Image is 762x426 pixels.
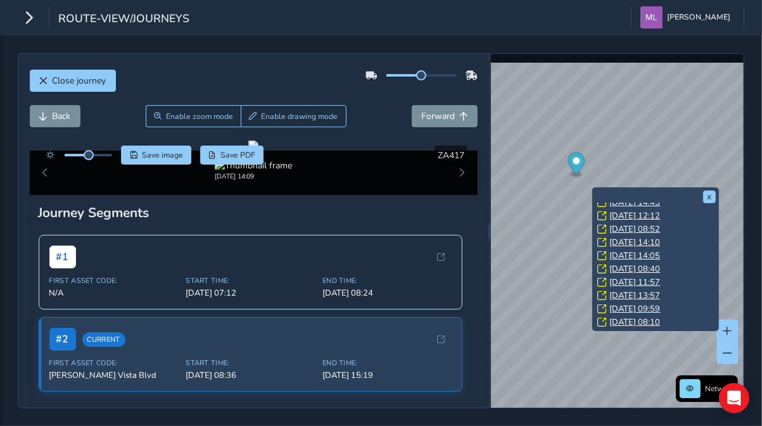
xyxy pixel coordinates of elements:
[609,237,660,248] a: [DATE] 14:10
[166,111,233,122] span: Enable zoom mode
[609,263,660,275] a: [DATE] 08:40
[322,276,452,285] span: End Time:
[438,149,464,161] span: ZA417
[609,210,660,222] a: [DATE] 12:12
[82,332,125,347] span: Current
[220,150,255,160] span: Save PDF
[609,223,660,235] a: [DATE] 08:52
[609,277,660,288] a: [DATE] 11:57
[30,70,116,92] button: Close journey
[609,303,660,315] a: [DATE] 09:59
[640,6,663,28] img: diamond-layout
[667,6,730,28] span: [PERSON_NAME]
[121,146,191,165] button: Save
[215,172,292,181] div: [DATE] 14:09
[719,383,749,413] div: Open Intercom Messenger
[640,6,735,28] button: [PERSON_NAME]
[322,358,452,368] span: End Time:
[186,358,315,368] span: Start Time:
[421,110,455,122] span: Forward
[142,150,183,160] span: Save image
[49,328,76,351] span: # 2
[703,191,716,203] button: x
[241,105,346,127] button: Draw
[568,153,585,179] div: Map marker
[49,358,179,368] span: First Asset Code:
[609,316,660,328] a: [DATE] 08:10
[200,146,264,165] button: PDF
[609,290,660,301] a: [DATE] 13:57
[322,370,452,381] span: [DATE] 15:19
[49,370,179,381] span: [PERSON_NAME] Vista Blvd
[186,370,315,381] span: [DATE] 08:36
[705,384,734,394] span: Network
[322,287,452,299] span: [DATE] 08:24
[39,204,469,222] div: Journey Segments
[49,276,179,285] span: First Asset Code:
[30,105,80,127] button: Back
[261,111,338,122] span: Enable drawing mode
[609,250,660,261] a: [DATE] 14:05
[53,75,106,87] span: Close journey
[186,276,315,285] span: Start Time:
[49,246,76,268] span: # 1
[412,105,478,127] button: Forward
[215,160,292,172] img: Thumbnail frame
[58,11,189,28] span: route-view/journeys
[53,110,71,122] span: Back
[49,287,179,299] span: N/A
[186,287,315,299] span: [DATE] 07:12
[146,105,241,127] button: Zoom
